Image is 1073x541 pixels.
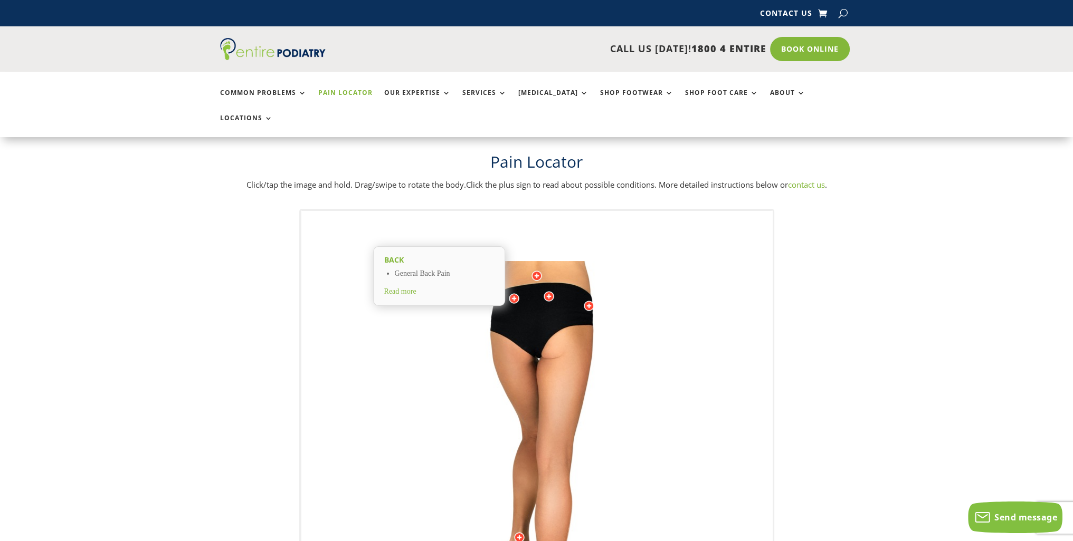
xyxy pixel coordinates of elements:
[384,89,451,112] a: Our Expertise
[220,89,307,112] a: Common Problems
[518,89,588,112] a: [MEDICAL_DATA]
[994,511,1057,523] span: Send message
[220,52,326,62] a: Entire Podiatry
[462,89,507,112] a: Services
[220,151,853,178] h1: Pain Locator
[246,179,466,190] span: Click/tap the image and hold. Drag/swipe to rotate the body.
[770,89,805,112] a: About
[788,179,825,190] a: contact us
[366,42,766,56] p: CALL US [DATE]!
[220,38,326,60] img: logo (1)
[384,287,416,295] span: Read more
[466,179,827,190] span: Click the plus sign to read about possible conditions. More detailed instructions below or .
[318,89,373,112] a: Pain Locator
[759,9,812,21] a: Contact Us
[384,255,494,265] h2: Back
[770,37,850,61] a: Book Online
[395,268,494,281] li: General Back Pain
[968,501,1062,533] button: Send message
[373,246,505,305] a: Back General Back Pain Read more
[685,89,758,112] a: Shop Foot Care
[220,114,273,137] a: Locations
[600,89,673,112] a: Shop Footwear
[691,42,766,55] span: 1800 4 ENTIRE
